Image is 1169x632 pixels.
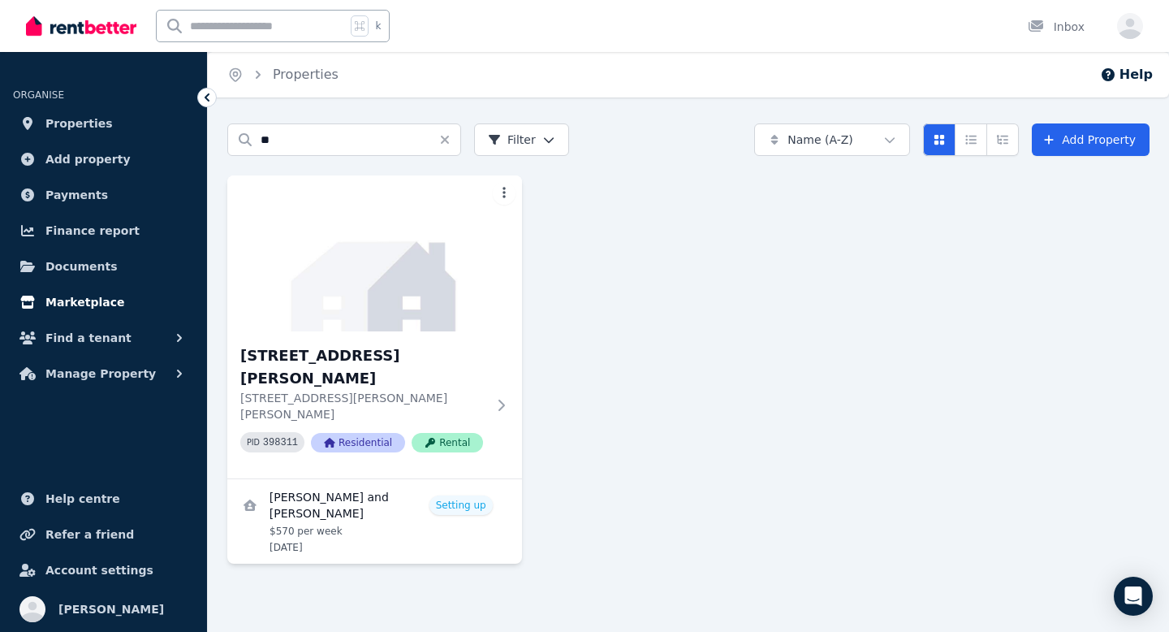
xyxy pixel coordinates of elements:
[240,390,486,422] p: [STREET_ADDRESS][PERSON_NAME][PERSON_NAME]
[13,179,194,211] a: Payments
[227,479,522,564] a: View details for Redentor Samonte and Ana Teresa Samonte
[754,123,910,156] button: Name (A-Z)
[13,143,194,175] a: Add property
[263,437,298,448] code: 398311
[311,433,405,452] span: Residential
[438,123,461,156] button: Clear search
[1114,577,1153,616] div: Open Intercom Messenger
[13,286,194,318] a: Marketplace
[227,175,522,331] img: 6 Iriks Way, Medina
[45,525,134,544] span: Refer a friend
[13,483,194,515] a: Help centre
[13,214,194,247] a: Finance report
[13,250,194,283] a: Documents
[45,561,153,580] span: Account settings
[45,489,120,509] span: Help centre
[13,518,194,551] a: Refer a friend
[493,182,515,205] button: More options
[955,123,987,156] button: Compact list view
[1032,123,1150,156] a: Add Property
[240,344,486,390] h3: [STREET_ADDRESS][PERSON_NAME]
[13,89,64,101] span: ORGANISE
[923,123,1019,156] div: View options
[986,123,1019,156] button: Expanded list view
[45,328,132,348] span: Find a tenant
[45,292,124,312] span: Marketplace
[227,175,522,478] a: 6 Iriks Way, Medina[STREET_ADDRESS][PERSON_NAME][STREET_ADDRESS][PERSON_NAME][PERSON_NAME]PID 398...
[13,107,194,140] a: Properties
[923,123,955,156] button: Card view
[13,322,194,354] button: Find a tenant
[45,221,140,240] span: Finance report
[412,433,483,452] span: Rental
[208,52,358,97] nav: Breadcrumb
[488,132,536,148] span: Filter
[45,114,113,133] span: Properties
[375,19,381,32] span: k
[273,67,339,82] a: Properties
[13,357,194,390] button: Manage Property
[13,554,194,587] a: Account settings
[26,14,136,38] img: RentBetter
[45,364,156,383] span: Manage Property
[474,123,569,156] button: Filter
[45,185,108,205] span: Payments
[247,438,260,447] small: PID
[45,257,118,276] span: Documents
[45,149,131,169] span: Add property
[1100,65,1153,84] button: Help
[58,600,164,619] span: [PERSON_NAME]
[1028,19,1085,35] div: Inbox
[787,132,853,148] span: Name (A-Z)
